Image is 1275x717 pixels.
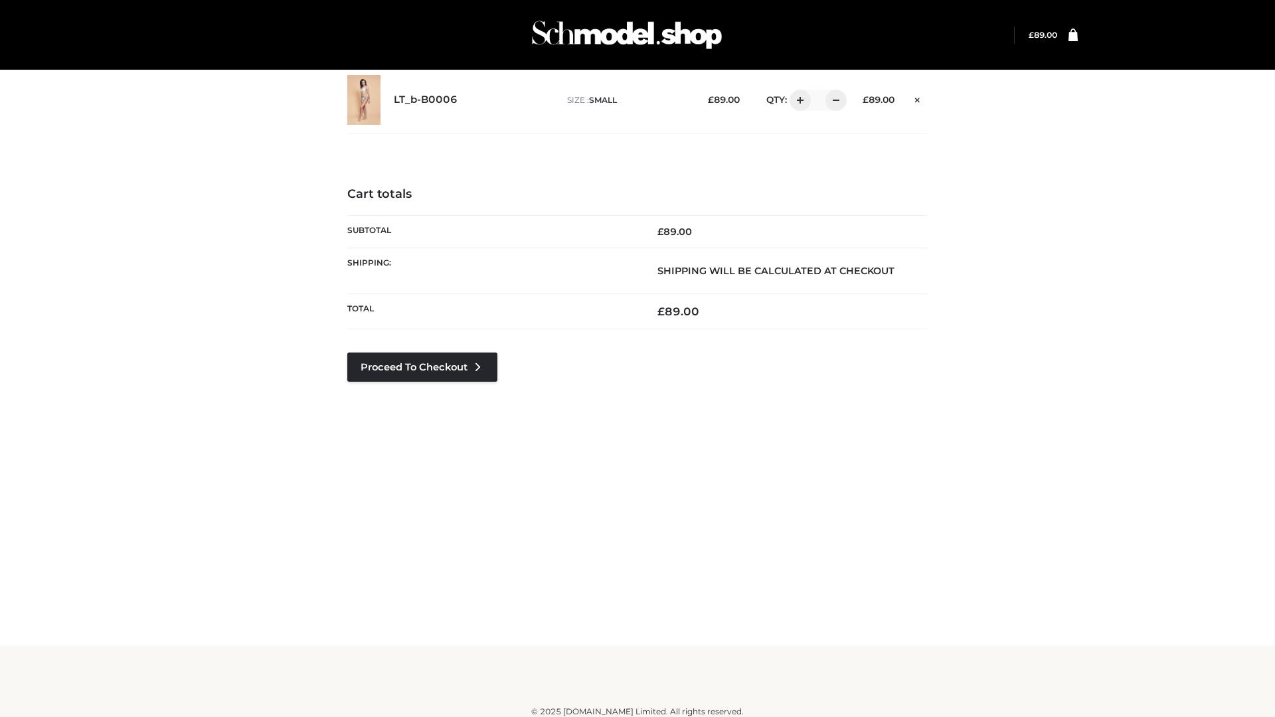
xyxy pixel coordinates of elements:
[567,94,687,106] p: size :
[1029,30,1034,40] span: £
[657,265,894,277] strong: Shipping will be calculated at checkout
[863,94,869,105] span: £
[394,94,458,106] a: LT_b-B0006
[527,9,726,61] img: Schmodel Admin 964
[1029,30,1057,40] bdi: 89.00
[708,94,740,105] bdi: 89.00
[708,94,714,105] span: £
[347,294,637,329] th: Total
[347,75,381,125] img: LT_b-B0006 - SMALL
[347,215,637,248] th: Subtotal
[1029,30,1057,40] a: £89.00
[657,305,699,318] bdi: 89.00
[589,95,617,105] span: SMALL
[657,226,663,238] span: £
[863,94,894,105] bdi: 89.00
[347,248,637,293] th: Shipping:
[753,90,842,111] div: QTY:
[657,226,692,238] bdi: 89.00
[657,305,665,318] span: £
[347,187,928,202] h4: Cart totals
[908,90,928,107] a: Remove this item
[347,353,497,382] a: Proceed to Checkout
